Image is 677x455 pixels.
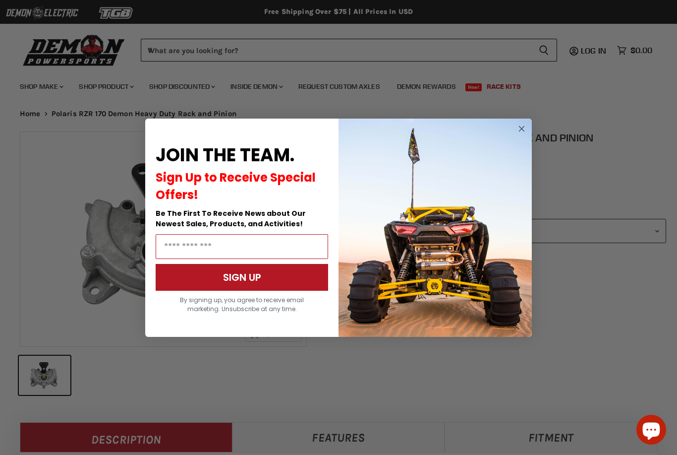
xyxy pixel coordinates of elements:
button: Close dialog [515,123,528,135]
img: a9095488-b6e7-41ba-879d-588abfab540b.jpeg [338,119,532,337]
span: By signing up, you agree to receive email marketing. Unsubscribe at any time. [180,296,304,313]
span: JOIN THE TEAM. [156,142,294,168]
inbox-online-store-chat: Shopify online store chat [633,415,669,447]
span: Be The First To Receive News about Our Newest Sales, Products, and Activities! [156,208,306,229]
span: Sign Up to Receive Special Offers! [156,169,316,203]
input: Email Address [156,234,328,259]
button: SIGN UP [156,264,328,291]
